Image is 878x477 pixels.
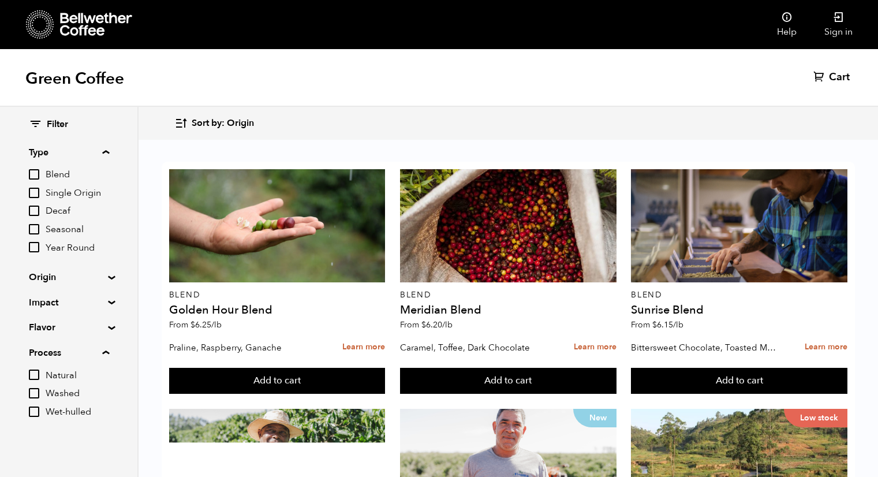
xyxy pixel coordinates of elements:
summary: Impact [29,296,109,310]
summary: Type [29,146,109,159]
h4: Golden Hour Blend [169,304,386,316]
p: Low stock [784,409,847,427]
span: From [169,319,222,330]
span: Blend [46,169,109,181]
bdi: 6.25 [190,319,222,330]
p: Blend [400,291,617,299]
button: Add to cart [169,368,386,394]
p: Caramel, Toffee, Dark Chocolate [400,339,547,356]
input: Natural [29,370,39,380]
p: Bittersweet Chocolate, Toasted Marshmallow, Candied Orange, Praline [631,339,778,356]
a: Cart [813,70,853,84]
span: /lb [442,319,453,330]
h4: Meridian Blend [400,304,617,316]
summary: Flavor [29,321,109,334]
span: Seasonal [46,223,109,236]
input: Blend [29,169,39,180]
span: Cart [829,70,850,84]
input: Seasonal [29,224,39,234]
span: /lb [211,319,222,330]
span: Decaf [46,205,109,218]
bdi: 6.20 [421,319,453,330]
span: Filter [47,118,68,131]
a: Learn more [342,335,385,360]
button: Add to cart [631,368,847,394]
summary: Origin [29,270,109,284]
span: /lb [673,319,683,330]
h4: Sunrise Blend [631,304,847,316]
input: Year Round [29,242,39,252]
input: Decaf [29,206,39,216]
input: Wet-hulled [29,407,39,417]
p: Blend [169,291,386,299]
button: Sort by: Origin [174,110,254,137]
span: Single Origin [46,187,109,200]
input: Single Origin [29,188,39,198]
span: $ [421,319,426,330]
bdi: 6.15 [652,319,683,330]
span: $ [190,319,195,330]
p: Praline, Raspberry, Ganache [169,339,316,356]
span: Year Round [46,242,109,255]
span: From [400,319,453,330]
span: Wet-hulled [46,406,109,419]
a: Learn more [805,335,847,360]
input: Washed [29,388,39,398]
a: Learn more [574,335,617,360]
summary: Process [29,346,109,360]
button: Add to cart [400,368,617,394]
span: Natural [46,370,109,382]
span: Sort by: Origin [192,117,254,130]
p: New [573,409,617,427]
h1: Green Coffee [25,68,124,89]
span: $ [652,319,657,330]
span: Washed [46,387,109,400]
span: From [631,319,683,330]
p: Blend [631,291,847,299]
